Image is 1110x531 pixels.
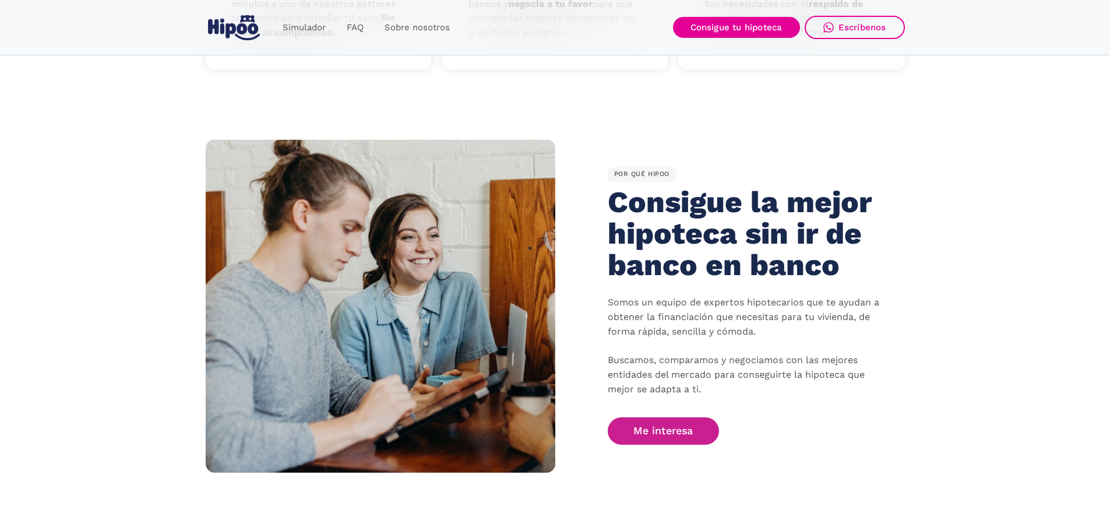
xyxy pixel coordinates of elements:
[608,296,887,397] p: Somos un equipo de expertos hipotecarios que te ayudan a obtener la financiación que necesitas pa...
[608,167,676,182] div: POR QUÉ HIPOO
[838,22,886,33] div: Escríbenos
[206,10,263,45] a: home
[608,417,720,445] a: Me interesa
[608,187,876,280] h2: Consigue la mejor hipoteca sin ir de banco en banco
[374,16,460,39] a: Sobre nosotros
[673,17,800,38] a: Consigue tu hipoteca
[805,16,905,39] a: Escríbenos
[336,16,374,39] a: FAQ
[272,16,336,39] a: Simulador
